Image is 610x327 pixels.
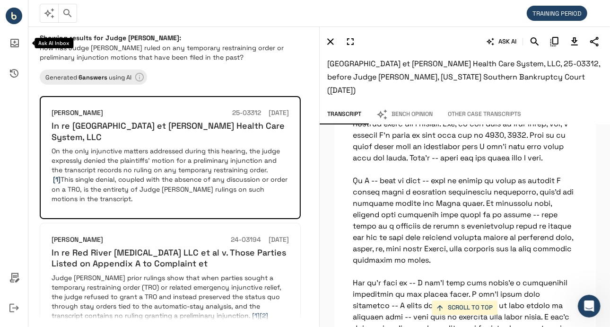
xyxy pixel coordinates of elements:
span: [1] [53,175,61,184]
button: Transcript [320,105,369,124]
button: Share Transcript [586,34,602,50]
h6: [PERSON_NAME] [52,108,103,118]
span: [2] [260,311,269,320]
div: Ask AI Inbox [35,38,73,48]
h6: 25-03312 [232,108,261,118]
p: How has Judge [PERSON_NAME] ruled on any temporary restraining order or preliminary injunction mo... [40,43,308,62]
iframe: Intercom live chat [578,295,601,318]
h6: In re [GEOGRAPHIC_DATA] et [PERSON_NAME] Health Care System, LLC [52,120,289,142]
span: [1] [253,311,260,320]
span: TRAINING PERIOD [527,9,587,18]
p: On the only injunctive matters addressed during this hearing, the judge expressly denied the plai... [52,146,289,203]
button: Copy Citation [547,34,563,50]
h6: [PERSON_NAME] [52,235,103,245]
h6: 24-03194 [231,235,261,245]
button: ASK AI [485,34,519,50]
button: Download Transcript [566,34,583,50]
button: Search [527,34,543,50]
span: [GEOGRAPHIC_DATA] et [PERSON_NAME] Health Care System, LLC, 25-03312, before Judge [PERSON_NAME],... [327,59,600,95]
b: 6 answer s [78,73,107,81]
div: We are not billing you for your initial period of in-app activity. [527,6,592,21]
button: Other Case Transcripts [440,105,529,124]
span: Generated using AI [40,73,137,81]
h6: Showing results for Judge [PERSON_NAME]: [40,34,308,42]
button: SCROLL TO TOP [432,300,498,315]
h6: [DATE] [269,235,289,245]
h6: [DATE] [269,108,289,118]
div: Learn more about your results [40,70,147,85]
button: Bench Opinion [369,105,440,124]
h6: In re Red River [MEDICAL_DATA] LLC et al v. Those Parties Listed on Appendix A to Complaint et [52,247,289,269]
